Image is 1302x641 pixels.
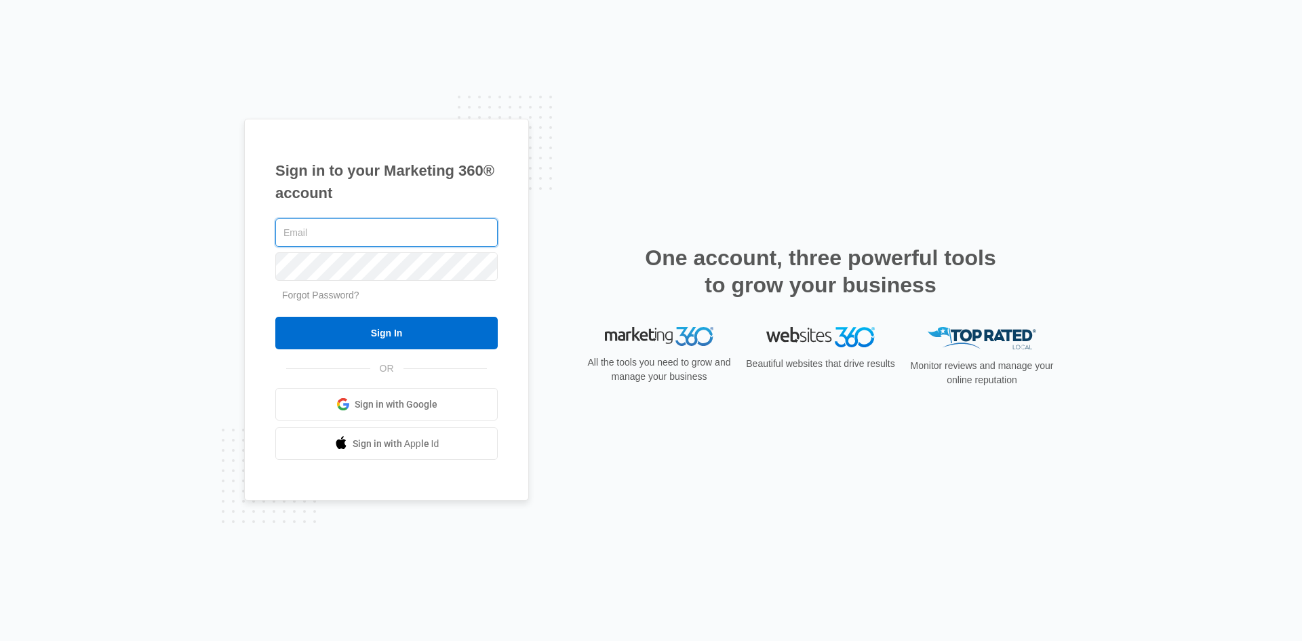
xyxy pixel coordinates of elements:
span: Sign in with Google [355,397,437,412]
p: All the tools you need to grow and manage your business [583,355,735,384]
img: Marketing 360 [605,327,713,346]
input: Sign In [275,317,498,349]
h2: One account, three powerful tools to grow your business [641,244,1000,298]
a: Forgot Password? [282,290,359,300]
p: Beautiful websites that drive results [745,357,896,371]
a: Sign in with Apple Id [275,427,498,460]
span: OR [370,362,403,376]
span: Sign in with Apple Id [353,437,439,451]
input: Email [275,218,498,247]
img: Websites 360 [766,327,875,347]
h1: Sign in to your Marketing 360® account [275,159,498,204]
p: Monitor reviews and manage your online reputation [906,359,1058,387]
img: Top Rated Local [928,327,1036,349]
a: Sign in with Google [275,388,498,421]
